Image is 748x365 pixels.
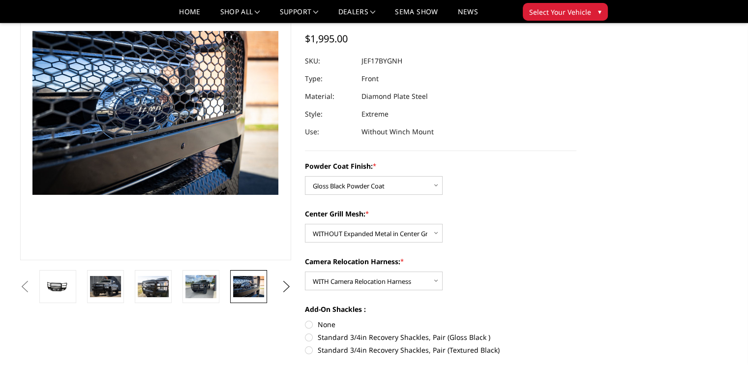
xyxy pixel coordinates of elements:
dd: Extreme [361,105,389,123]
label: None [305,319,576,330]
dd: Without Winch Mount [361,123,434,141]
dt: Style: [305,105,354,123]
dd: Diamond Plate Steel [361,88,428,105]
dt: SKU: [305,52,354,70]
label: Standard 3/4in Recovery Shackles, Pair (Textured Black) [305,345,576,355]
a: Support [280,8,319,23]
a: Home [179,8,200,23]
button: Previous [18,279,32,294]
dd: JEF17BYGNH [361,52,402,70]
img: 2017-2022 Ford F250-350 - FT Series - Extreme Front Bumper [90,276,121,297]
span: ▾ [598,6,601,17]
label: Camera Relocation Harness: [305,256,576,267]
a: SEMA Show [395,8,438,23]
a: News [457,8,478,23]
img: 2017-2022 Ford F250-350 - FT Series - Extreme Front Bumper [138,276,169,297]
dd: Front [361,70,379,88]
label: Standard 3/4in Recovery Shackles, Pair (Gloss Black ) [305,332,576,342]
a: shop all [220,8,260,23]
label: Add-On Shackles : [305,304,576,314]
span: Select Your Vehicle [529,7,591,17]
button: Select Your Vehicle [523,3,608,21]
label: Center Grill Mesh: [305,209,576,219]
dt: Material: [305,88,354,105]
dt: Type: [305,70,354,88]
img: 2017-2022 Ford F250-350 - FT Series - Extreme Front Bumper [185,275,216,298]
img: 2017-2022 Ford F250-350 - FT Series - Extreme Front Bumper [233,276,264,297]
dt: Use: [305,123,354,141]
span: $1,995.00 [305,32,348,45]
a: Dealers [338,8,376,23]
label: Powder Coat Finish: [305,161,576,171]
button: Next [279,279,294,294]
iframe: Chat Widget [699,318,748,365]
